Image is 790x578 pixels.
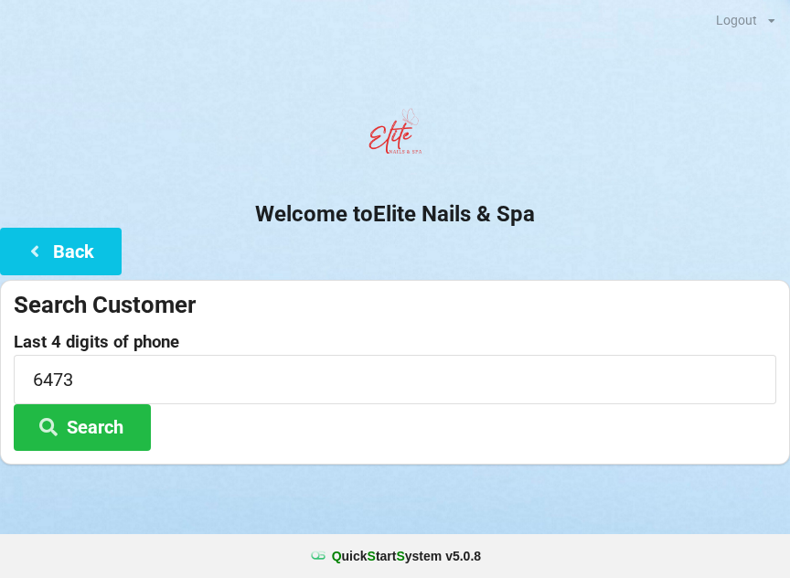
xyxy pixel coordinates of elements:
img: EliteNailsSpa-Logo1.png [358,100,432,173]
img: favicon.ico [309,547,327,565]
label: Last 4 digits of phone [14,333,776,351]
span: S [368,549,376,563]
div: Logout [716,14,757,27]
input: 0000 [14,355,776,403]
div: Search Customer [14,290,776,320]
span: Q [332,549,342,563]
b: uick tart ystem v 5.0.8 [332,547,481,565]
button: Search [14,404,151,451]
span: S [396,549,404,563]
